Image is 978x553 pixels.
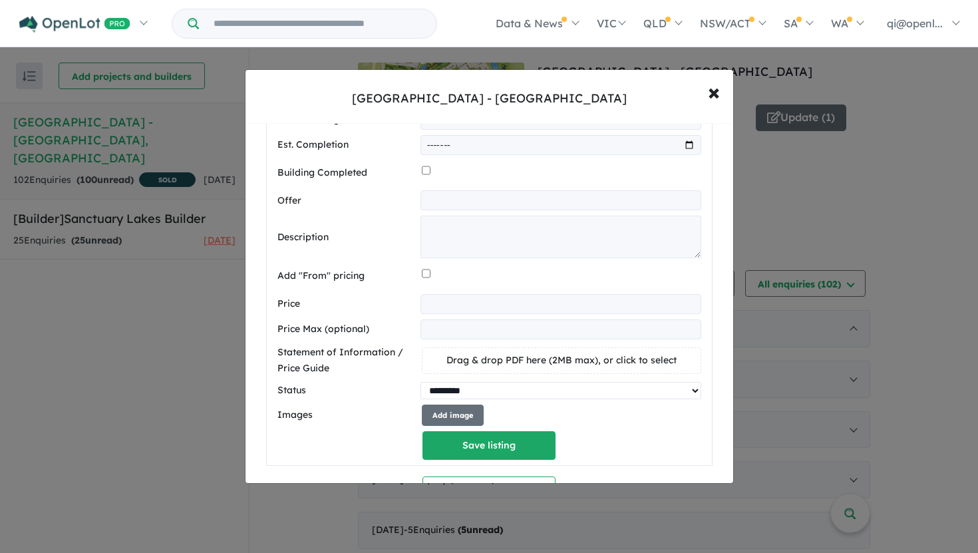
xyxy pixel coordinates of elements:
[446,354,677,366] span: Drag & drop PDF here (2MB max), or click to select
[422,431,556,460] button: Save listing
[277,268,417,284] label: Add "From" pricing
[277,230,416,246] label: Description
[277,193,416,209] label: Offer
[887,17,943,30] span: qi@openl...
[708,77,720,106] span: ×
[422,405,484,427] button: Add image
[277,321,416,337] label: Price Max (optional)
[352,90,627,107] div: [GEOGRAPHIC_DATA] - [GEOGRAPHIC_DATA]
[277,383,416,399] label: Status
[277,296,416,312] label: Price
[202,9,434,38] input: Try estate name, suburb, builder or developer
[19,16,130,33] img: Openlot PRO Logo White
[422,476,556,505] button: Create a new listing
[277,137,416,153] label: Est. Completion
[277,407,417,423] label: Images
[277,165,417,181] label: Building Completed
[277,345,417,377] label: Statement of Information / Price Guide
